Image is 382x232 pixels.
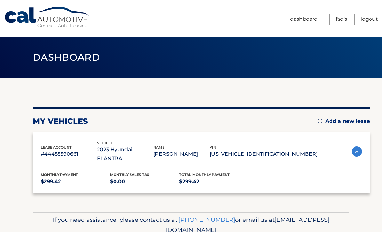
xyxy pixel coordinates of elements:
[41,172,78,177] span: Monthly Payment
[210,150,318,159] p: [US_VEHICLE_IDENTIFICATION_NUMBER]
[179,216,235,223] a: [PHONE_NUMBER]
[179,172,230,177] span: Total Monthly Payment
[290,14,318,25] a: Dashboard
[153,150,210,159] p: [PERSON_NAME]
[153,145,164,150] span: name
[41,145,72,150] span: lease account
[318,119,322,123] img: add.svg
[210,145,216,150] span: vin
[97,145,153,163] p: 2023 Hyundai ELANTRA
[110,172,149,177] span: Monthly sales Tax
[352,146,362,157] img: accordion-active.svg
[97,141,113,145] span: vehicle
[4,6,91,29] a: Cal Automotive
[179,177,249,186] p: $299.42
[33,51,100,63] span: Dashboard
[41,150,97,159] p: #44455590661
[41,177,110,186] p: $299.42
[110,177,179,186] p: $0.00
[361,14,378,25] a: Logout
[33,116,88,126] h2: my vehicles
[318,118,370,124] a: Add a new lease
[336,14,347,25] a: FAQ's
